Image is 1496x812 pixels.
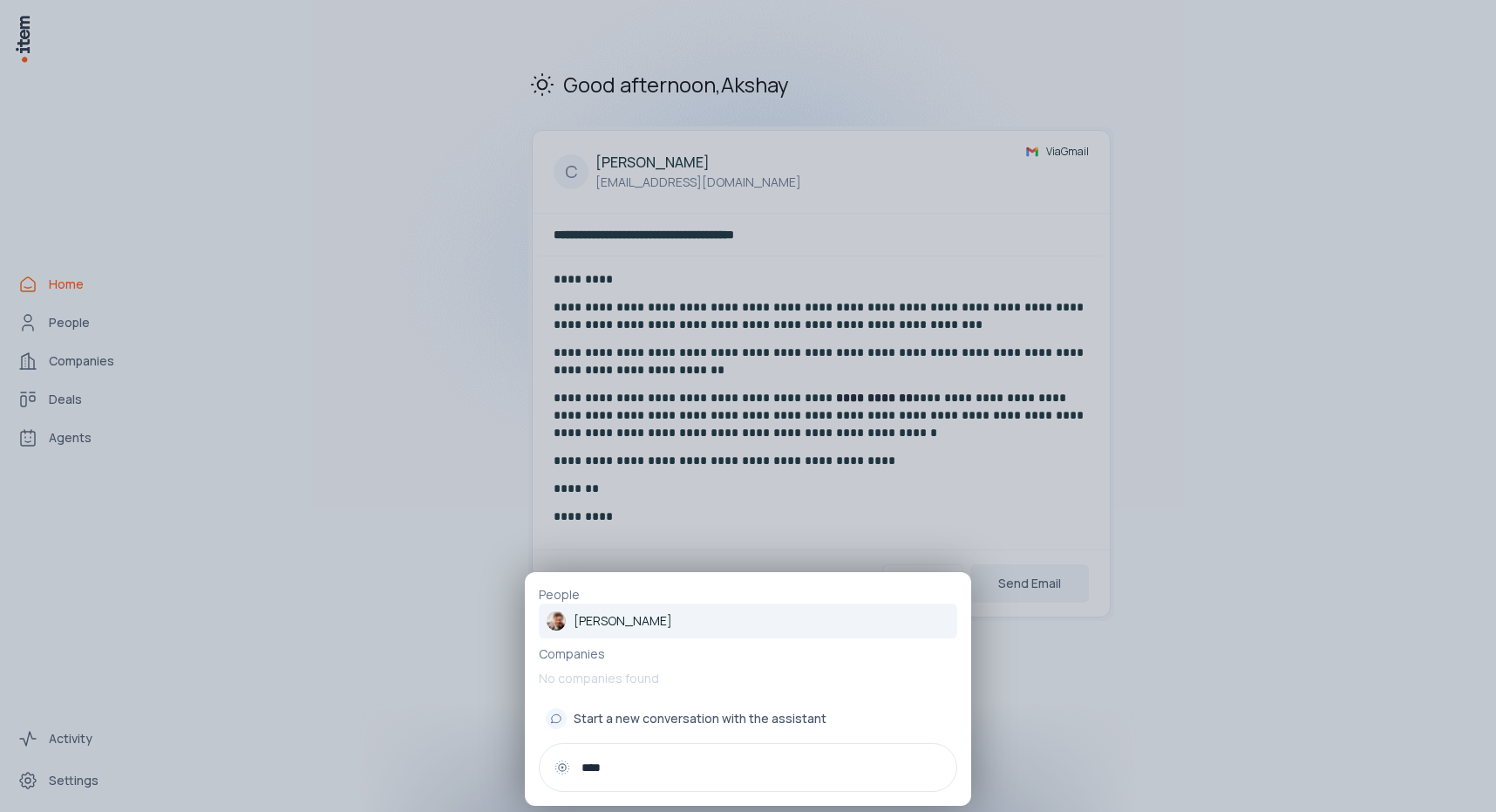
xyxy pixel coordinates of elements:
[525,572,971,806] div: PeopleMeir Lakhovsky[PERSON_NAME]CompaniesNo companies foundStart a new conversation with the ass...
[539,645,957,663] p: Companies
[539,604,957,638] a: [PERSON_NAME]
[574,612,672,630] p: [PERSON_NAME]
[539,586,957,604] p: People
[546,611,567,631] img: Meir Lakhovsky
[539,701,957,736] button: Start a new conversation with the assistant
[539,663,957,694] p: No companies found
[574,710,826,727] span: Start a new conversation with the assistant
